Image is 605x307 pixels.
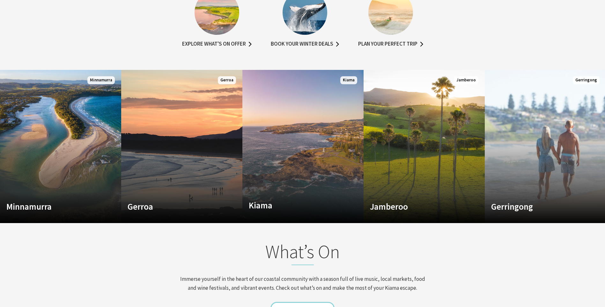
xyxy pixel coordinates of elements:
p: Immerse yourself in the heart of our coastal community with a season full of live music, local ma... [178,275,428,292]
a: Custom Image Used Kiama Where the sea makes a noise Kiama [242,70,364,223]
h4: Minnamurra [6,201,97,212]
span: Gerroa [218,76,236,84]
a: Custom Image Used Gerroa Gerroa [121,70,242,223]
span: Minnamurra [87,76,115,84]
a: Custom Image Used Jamberoo Jamberoo [364,70,485,223]
span: Jamberoo [454,76,478,84]
h2: What’s On [178,241,428,266]
a: Plan your perfect trip [358,40,423,49]
h4: Gerroa [128,201,218,212]
span: Kiama [340,76,357,84]
h4: Gerringong [491,201,581,212]
a: Book your winter deals [271,40,339,49]
h4: Jamberoo [370,201,460,212]
h4: Kiama [249,200,339,210]
p: Where the sea makes a noise [249,215,339,223]
a: Explore what's on offer [182,40,252,49]
span: Gerringong [573,76,600,84]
